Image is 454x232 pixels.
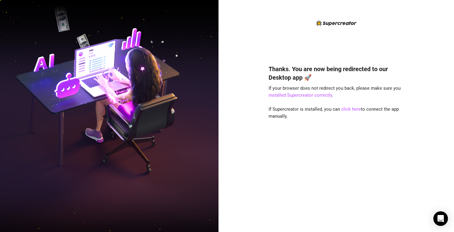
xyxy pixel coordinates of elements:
a: click here [341,106,361,112]
h4: Thanks. You are now being redirected to our Desktop app 🚀 [269,65,404,82]
img: logo-BBDzfeDw.svg [316,20,357,26]
span: If Supercreator is installed, you can to connect the app manually. [269,106,399,119]
div: Open Intercom Messenger [433,211,448,226]
a: installed Supercreator correctly [269,92,332,98]
span: If your browser does not redirect you back, please make sure you . [269,85,401,98]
